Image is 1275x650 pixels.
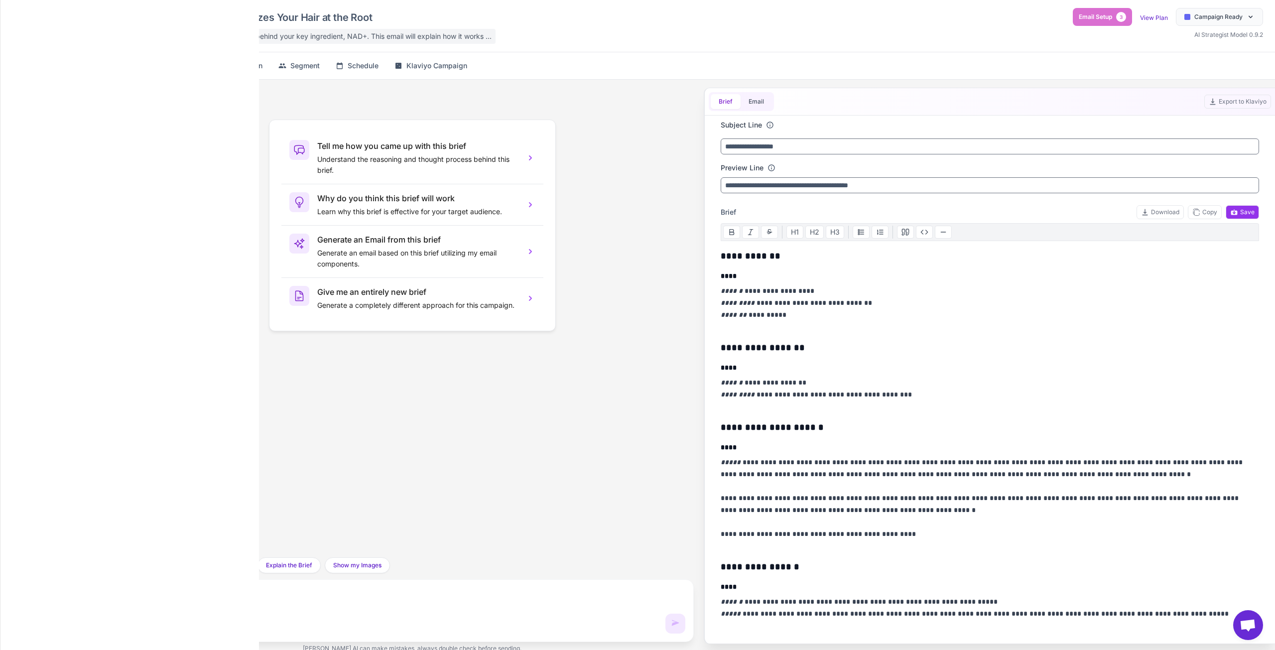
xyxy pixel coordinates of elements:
[1194,12,1243,21] span: Campaign Ready
[1233,610,1263,640] div: Open chat
[805,226,824,239] button: H2
[333,561,382,570] span: Show my Images
[257,557,321,573] button: Explain the Brief
[1188,205,1222,219] button: Copy
[156,29,496,44] div: Click to edit description
[317,140,517,152] h3: Tell me how you came up with this brief
[721,120,762,130] label: Subject Line
[711,94,741,109] button: Brief
[1140,14,1168,21] a: View Plan
[325,557,390,573] button: Show my Images
[721,207,736,218] span: Brief
[388,56,473,75] button: Klaviyo Campaign
[1204,95,1271,109] button: Export to Klaviyo
[266,561,312,570] span: Explain the Brief
[1194,31,1263,38] span: AI Strategist Model 0.9.2
[160,31,492,42] span: A deep dive into the science behind your key ingredient, NAD+. This email will explain how it wor...
[317,300,517,311] p: Generate a completely different approach for this campaign.
[1226,205,1259,219] button: Save
[1079,12,1112,21] span: Email Setup
[317,248,517,269] p: Generate an email based on this brief utilizing my email components.
[330,56,384,75] button: Schedule
[1073,8,1132,26] button: Email Setup3
[721,162,764,173] label: Preview Line
[1137,205,1184,219] button: Download
[1192,208,1217,217] span: Copy
[406,60,467,71] span: Klaviyo Campaign
[290,60,320,71] span: Segment
[152,8,496,27] div: Click to edit campaign name
[317,192,517,204] h3: Why do you think this brief will work
[317,206,517,217] p: Learn why this brief is effective for your target audience.
[1230,208,1255,217] span: Save
[348,60,379,71] span: Schedule
[317,286,517,298] h3: Give me an entirely new brief
[826,226,844,239] button: H3
[1116,12,1126,22] span: 3
[317,154,517,176] p: Understand the reasoning and thought process behind this brief.
[272,56,326,75] button: Segment
[786,226,803,239] button: H1
[741,94,772,109] button: Email
[317,234,517,246] h3: Generate an Email from this brief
